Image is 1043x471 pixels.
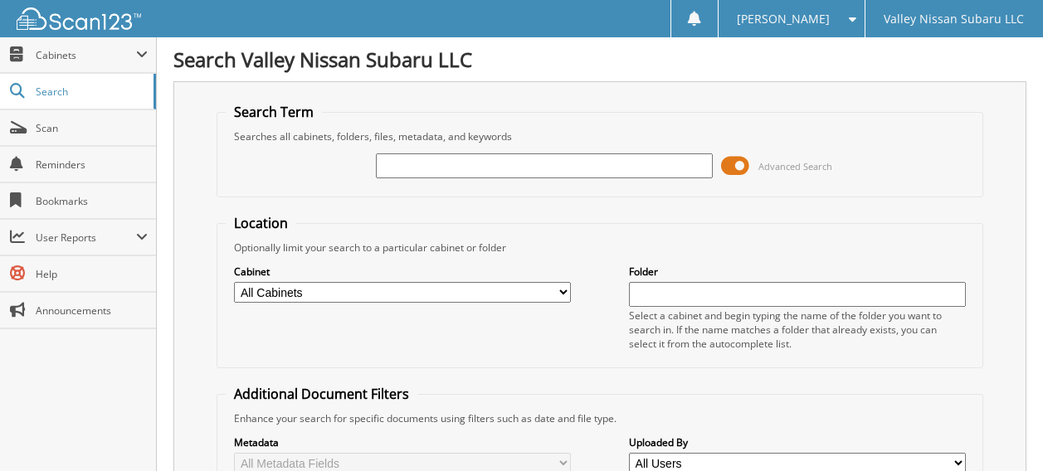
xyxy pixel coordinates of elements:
[758,160,832,172] span: Advanced Search
[226,103,322,121] legend: Search Term
[226,385,417,403] legend: Additional Document Filters
[629,435,966,449] label: Uploaded By
[226,129,973,143] div: Searches all cabinets, folders, files, metadata, and keywords
[884,14,1024,24] span: Valley Nissan Subaru LLC
[629,308,966,351] div: Select a cabinet and begin typing the name of the folder you want to search in. If the name match...
[36,85,145,99] span: Search
[173,46,1026,73] h1: Search Valley Nissan Subaru LLC
[234,435,571,449] label: Metadata
[234,265,571,279] label: Cabinet
[17,7,141,30] img: scan123-logo-white.svg
[226,240,973,255] div: Optionally limit your search to a particular cabinet or folder
[36,158,148,172] span: Reminders
[226,411,973,425] div: Enhance your search for specific documents using filters such as date and file type.
[36,194,148,208] span: Bookmarks
[36,303,148,318] span: Announcements
[629,265,966,279] label: Folder
[226,214,296,232] legend: Location
[36,267,148,281] span: Help
[36,121,148,135] span: Scan
[737,14,830,24] span: [PERSON_NAME]
[36,231,136,245] span: User Reports
[36,48,136,62] span: Cabinets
